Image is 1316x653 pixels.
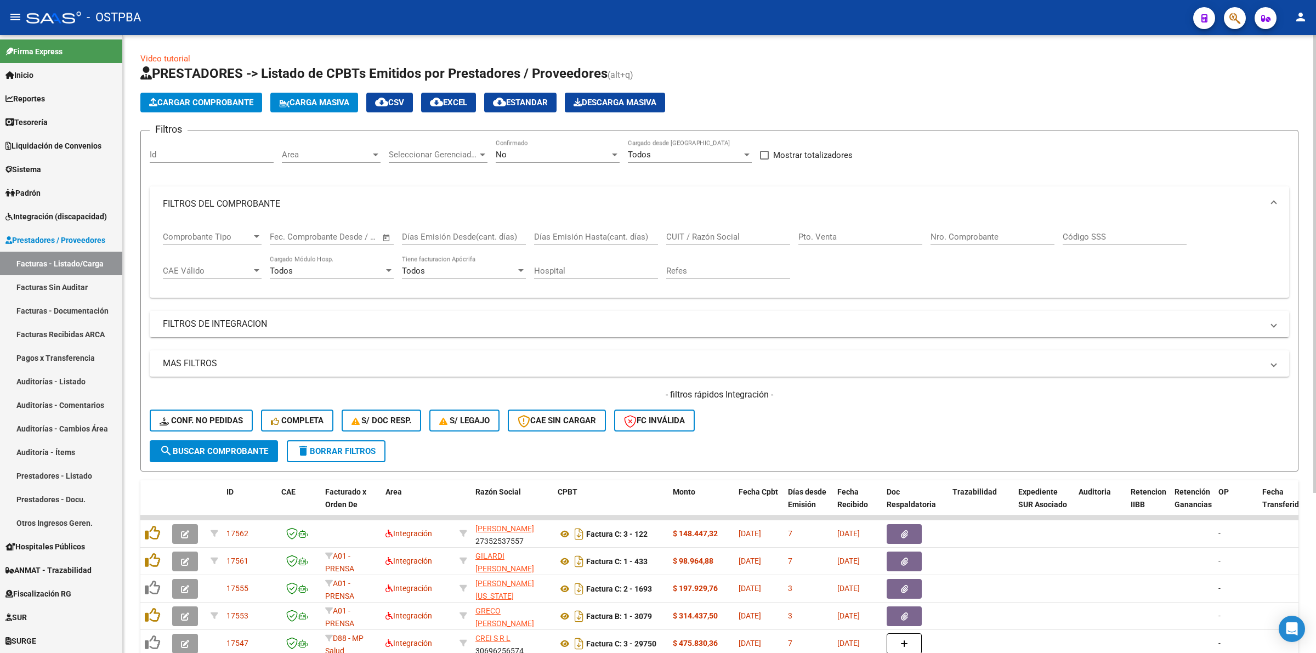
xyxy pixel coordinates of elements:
a: Video tutorial [140,54,190,64]
span: 17562 [226,529,248,538]
span: 17555 [226,584,248,593]
mat-icon: person [1294,10,1307,24]
span: Todos [628,150,651,160]
mat-icon: cloud_download [430,95,443,109]
span: Inicio [5,69,33,81]
button: Descarga Masiva [565,93,665,112]
span: FC Inválida [624,416,685,425]
datatable-header-cell: Expediente SUR Asociado [1014,480,1074,529]
mat-icon: menu [9,10,22,24]
button: EXCEL [421,93,476,112]
button: Carga Masiva [270,93,358,112]
button: Buscar Comprobante [150,440,278,462]
span: No [496,150,507,160]
datatable-header-cell: Auditoria [1074,480,1126,529]
datatable-header-cell: Días desde Emisión [784,480,833,529]
span: SURGE [5,635,36,647]
strong: $ 475.830,36 [673,639,718,648]
span: [DATE] [837,584,860,593]
span: PRESTADORES -> Listado de CPBTs Emitidos por Prestadores / Proveedores [140,66,608,81]
datatable-header-cell: Retención Ganancias [1170,480,1214,529]
datatable-header-cell: Retencion IIBB [1126,480,1170,529]
button: Conf. no pedidas [150,410,253,431]
span: Todos [402,266,425,276]
mat-expansion-panel-header: FILTROS DE INTEGRACION [150,311,1289,337]
span: - OSTPBA [87,5,141,30]
datatable-header-cell: CAE [277,480,321,529]
span: [PERSON_NAME] [475,524,534,533]
strong: Factura B: 1 - 3079 [586,612,652,621]
span: Doc Respaldatoria [887,487,936,509]
button: Open calendar [381,231,393,244]
span: Retencion IIBB [1131,487,1166,509]
span: GILARDI [PERSON_NAME] [475,552,534,573]
datatable-header-cell: Facturado x Orden De [321,480,381,529]
span: [DATE] [837,529,860,538]
span: 17553 [226,611,248,620]
span: [DATE] [837,557,860,565]
datatable-header-cell: Trazabilidad [948,480,1014,529]
span: - [1218,611,1221,620]
span: Reportes [5,93,45,105]
span: Firma Express [5,46,63,58]
span: - [1218,529,1221,538]
span: Carga Masiva [279,98,349,107]
span: Fiscalización RG [5,588,71,600]
span: - [1218,557,1221,565]
span: CAE [281,487,296,496]
span: 3 [788,611,792,620]
datatable-header-cell: Fecha Recibido [833,480,882,529]
button: Cargar Comprobante [140,93,262,112]
span: GRECO [PERSON_NAME] [475,606,534,628]
span: Padrón [5,187,41,199]
mat-expansion-panel-header: FILTROS DEL COMPROBANTE [150,186,1289,222]
span: Auditoria [1079,487,1111,496]
span: Razón Social [475,487,521,496]
span: Trazabilidad [952,487,997,496]
span: Integración (discapacidad) [5,211,107,223]
span: EXCEL [430,98,467,107]
span: Seleccionar Gerenciador [389,150,478,160]
span: Mostrar totalizadores [773,149,853,162]
span: OP [1218,487,1229,496]
span: CREI S R L [475,634,510,643]
mat-icon: search [160,444,173,457]
span: - [1218,639,1221,648]
button: CAE SIN CARGAR [508,410,606,431]
strong: Factura C: 1 - 433 [586,557,648,566]
h3: Filtros [150,122,188,137]
span: Buscar Comprobante [160,446,268,456]
span: (alt+q) [608,70,633,80]
span: [DATE] [739,639,761,648]
span: 7 [788,557,792,565]
input: Fecha fin [324,232,377,242]
strong: $ 148.447,32 [673,529,718,538]
div: Open Intercom Messenger [1279,616,1305,642]
span: [DATE] [739,584,761,593]
span: Comprobante Tipo [163,232,252,242]
i: Descargar documento [572,553,586,570]
strong: $ 98.964,88 [673,557,713,565]
span: A01 - PRENSA [325,552,354,573]
span: Conf. no pedidas [160,416,243,425]
i: Descargar documento [572,635,586,652]
datatable-header-cell: Area [381,480,455,529]
span: S/ Doc Resp. [351,416,412,425]
i: Descargar documento [572,525,586,543]
mat-panel-title: FILTROS DEL COMPROBANTE [163,198,1263,210]
span: 17561 [226,557,248,565]
span: Integración [385,611,432,620]
span: Sistema [5,163,41,175]
span: Liquidación de Convenios [5,140,101,152]
button: Estandar [484,93,557,112]
h4: - filtros rápidos Integración - [150,389,1289,401]
strong: Factura C: 2 - 1693 [586,584,652,593]
span: Estandar [493,98,548,107]
span: Integración [385,529,432,538]
span: Fecha Cpbt [739,487,778,496]
app-download-masive: Descarga masiva de comprobantes (adjuntos) [565,93,665,112]
div: 27115536082 [475,605,549,628]
span: Prestadores / Proveedores [5,234,105,246]
datatable-header-cell: Razón Social [471,480,553,529]
span: 7 [788,529,792,538]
